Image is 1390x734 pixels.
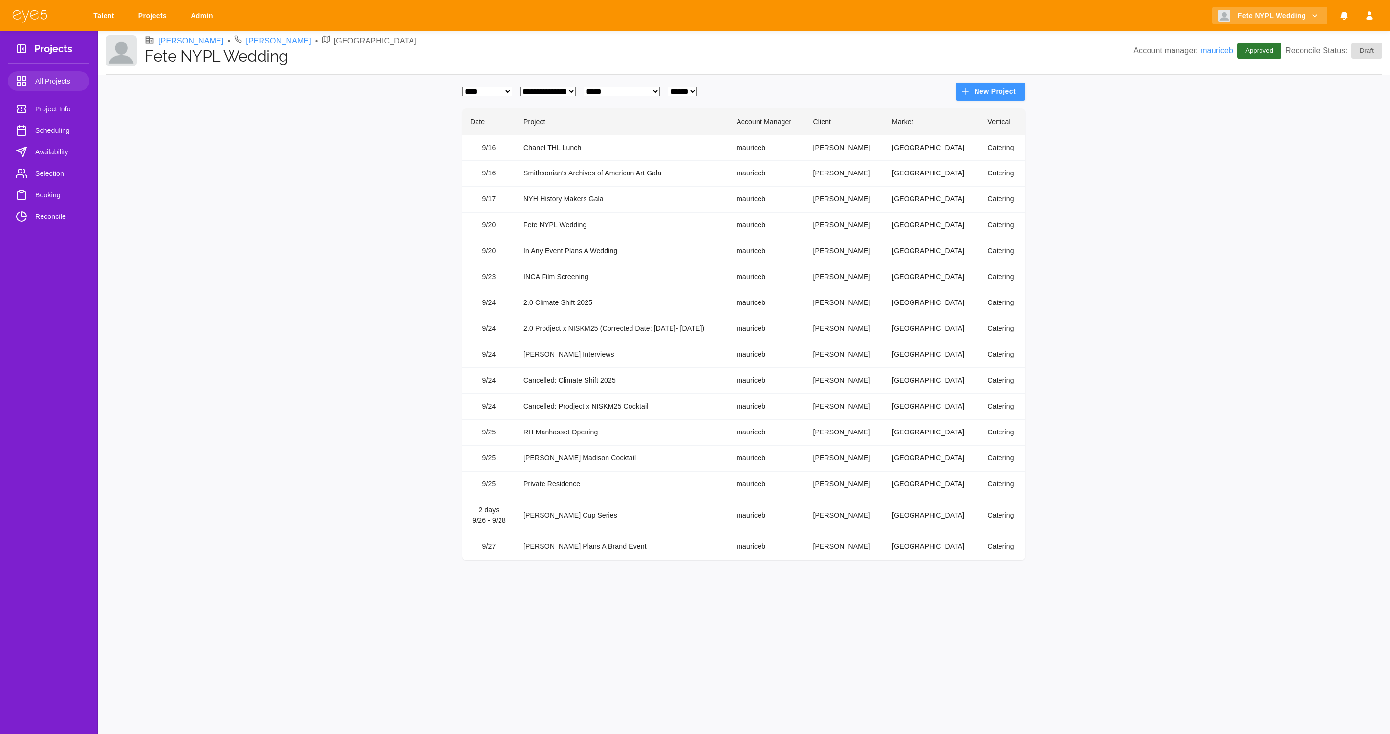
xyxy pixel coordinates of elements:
td: Catering [980,472,1025,497]
td: [PERSON_NAME] [805,472,884,497]
td: Catering [980,368,1025,394]
td: INCA Film Screening [516,264,729,290]
button: Fete NYPL Wedding [1212,7,1327,25]
td: [PERSON_NAME] Cup Series [516,497,729,534]
td: [PERSON_NAME] [805,394,884,420]
h3: Projects [34,43,72,58]
span: Selection [35,168,82,179]
div: 9/24 [470,401,508,412]
td: [GEOGRAPHIC_DATA] [884,446,979,472]
td: [GEOGRAPHIC_DATA] [884,161,979,187]
div: 2 days [470,505,508,516]
div: 9/17 [470,194,508,205]
div: 9/25 [470,453,508,464]
td: Chanel THL Lunch [516,135,729,161]
td: [GEOGRAPHIC_DATA] [884,213,979,238]
td: [PERSON_NAME] [805,290,884,316]
td: mauriceb [729,446,805,472]
td: [PERSON_NAME] [805,213,884,238]
button: New Project [956,83,1025,101]
th: Project [516,108,729,135]
td: [GEOGRAPHIC_DATA] [884,238,979,264]
a: Booking [8,185,89,205]
button: Notifications [1335,7,1353,25]
td: Catering [980,290,1025,316]
div: 9/27 [470,541,508,552]
a: Availability [8,142,89,162]
td: Catering [980,497,1025,534]
td: mauriceb [729,238,805,264]
td: mauriceb [729,394,805,420]
td: [GEOGRAPHIC_DATA] [884,316,979,342]
div: 9/25 [470,427,508,438]
td: [PERSON_NAME] [805,264,884,290]
a: [PERSON_NAME] [246,35,311,47]
span: Availability [35,146,82,158]
td: [GEOGRAPHIC_DATA] [884,420,979,446]
td: [PERSON_NAME] Madison Cocktail [516,446,729,472]
td: mauriceb [729,264,805,290]
td: [GEOGRAPHIC_DATA] [884,342,979,368]
th: Vertical [980,108,1025,135]
td: Catering [980,534,1025,560]
td: [PERSON_NAME] Interviews [516,342,729,368]
div: 9/24 [470,298,508,308]
td: mauriceb [729,534,805,560]
td: [PERSON_NAME] [805,368,884,394]
td: [GEOGRAPHIC_DATA] [884,394,979,420]
p: Account manager: [1133,45,1233,57]
td: [PERSON_NAME] [805,342,884,368]
td: [GEOGRAPHIC_DATA] [884,187,979,213]
a: Reconcile [8,207,89,226]
td: [GEOGRAPHIC_DATA] [884,368,979,394]
div: 9/24 [470,375,508,386]
td: Fete NYPL Wedding [516,213,729,238]
div: 9/23 [470,272,508,282]
td: Catering [980,213,1025,238]
td: Catering [980,446,1025,472]
a: Selection [8,164,89,183]
td: [GEOGRAPHIC_DATA] [884,290,979,316]
td: Catering [980,264,1025,290]
td: Catering [980,238,1025,264]
li: • [315,35,318,47]
td: [GEOGRAPHIC_DATA] [884,264,979,290]
td: mauriceb [729,342,805,368]
img: eye5 [12,9,48,23]
td: mauriceb [729,213,805,238]
div: 9/20 [470,220,508,231]
td: [PERSON_NAME] [805,446,884,472]
td: mauriceb [729,497,805,534]
th: Market [884,108,979,135]
span: Draft [1354,46,1380,56]
td: Catering [980,161,1025,187]
td: mauriceb [729,368,805,394]
td: Private Residence [516,472,729,497]
td: [GEOGRAPHIC_DATA] [884,534,979,560]
td: [PERSON_NAME] [805,135,884,161]
p: [GEOGRAPHIC_DATA] [334,35,416,47]
td: Smithsonian's Archives of American Art Gala [516,161,729,187]
td: mauriceb [729,187,805,213]
h1: Fete NYPL Wedding [145,47,1133,65]
td: 2.0 Prodject x NISKM25 (Corrected Date: [DATE]- [DATE]) [516,316,729,342]
td: [PERSON_NAME] [805,497,884,534]
a: Talent [87,7,124,25]
td: mauriceb [729,135,805,161]
p: Reconcile Status: [1285,43,1382,59]
td: [PERSON_NAME] [805,238,884,264]
td: Catering [980,420,1025,446]
td: Catering [980,135,1025,161]
div: 9/16 [470,168,508,179]
span: All Projects [35,75,82,87]
td: [PERSON_NAME] [805,161,884,187]
a: Scheduling [8,121,89,140]
div: 9/26 - 9/28 [470,516,508,526]
a: Project Info [8,99,89,119]
td: Catering [980,187,1025,213]
td: Catering [980,316,1025,342]
a: mauriceb [1200,46,1233,55]
span: Project Info [35,103,82,115]
td: [PERSON_NAME] Plans A Brand Event [516,534,729,560]
div: 9/16 [470,143,508,153]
